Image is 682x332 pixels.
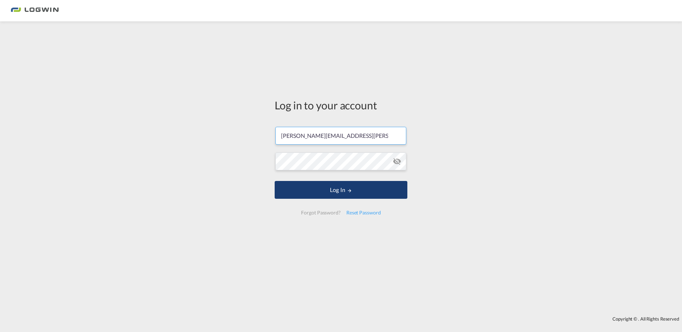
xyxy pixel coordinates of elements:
div: Reset Password [343,206,384,219]
img: bc73a0e0d8c111efacd525e4c8ad7d32.png [11,3,59,19]
div: Forgot Password? [298,206,343,219]
md-icon: icon-eye-off [393,157,401,166]
div: Log in to your account [275,98,407,113]
button: LOGIN [275,181,407,199]
input: Enter email/phone number [275,127,406,145]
